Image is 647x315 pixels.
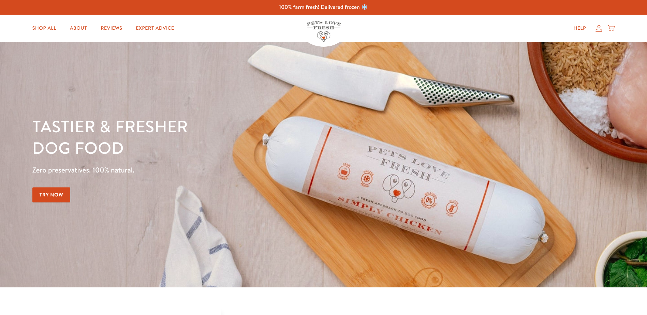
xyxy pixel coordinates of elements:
[64,21,92,35] a: About
[32,164,421,176] p: Zero preservatives. 100% natural.
[32,187,71,202] a: Try Now
[27,21,62,35] a: Shop All
[32,116,421,159] h1: Tastier & fresher dog food
[95,21,128,35] a: Reviews
[131,21,180,35] a: Expert Advice
[307,21,341,42] img: Pets Love Fresh
[568,21,591,35] a: Help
